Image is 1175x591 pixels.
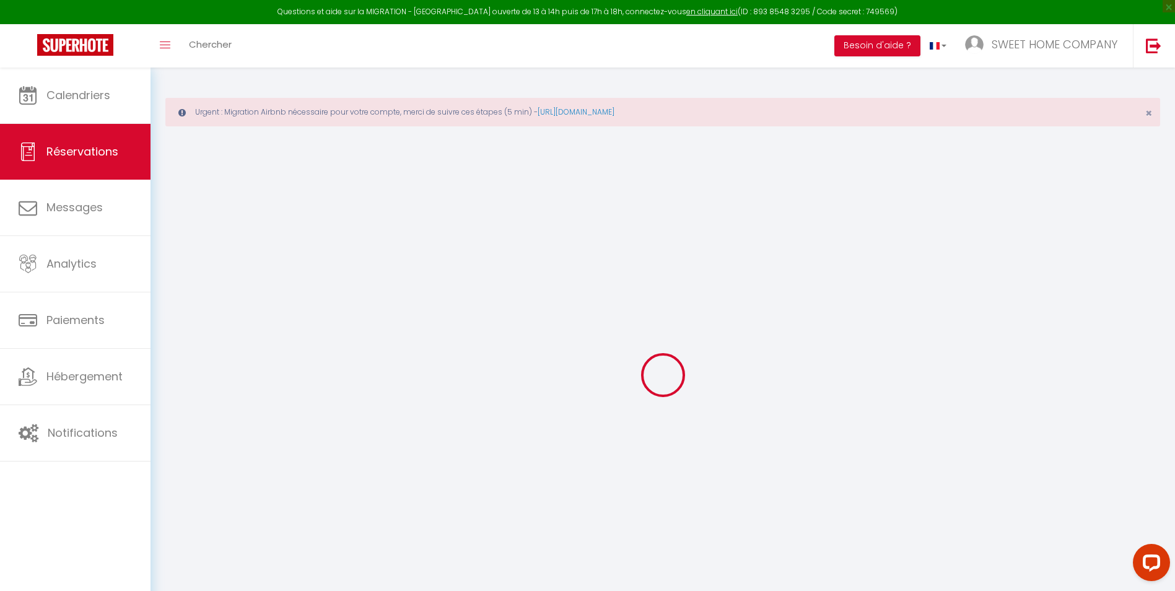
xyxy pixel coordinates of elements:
a: en cliquant ici [686,6,738,17]
span: Messages [46,199,103,215]
img: ... [965,35,984,54]
span: Réservations [46,144,118,159]
a: Chercher [180,24,241,68]
span: Notifications [48,425,118,440]
span: Hébergement [46,369,123,384]
span: SWEET HOME COMPANY [992,37,1117,52]
button: Besoin d'aide ? [834,35,920,56]
div: Urgent : Migration Airbnb nécessaire pour votre compte, merci de suivre ces étapes (5 min) - [165,98,1160,126]
iframe: LiveChat chat widget [1123,539,1175,591]
a: [URL][DOMAIN_NAME] [538,107,614,117]
a: ... SWEET HOME COMPANY [956,24,1133,68]
span: Chercher [189,38,232,51]
span: × [1145,105,1152,121]
img: Super Booking [37,34,113,56]
span: Calendriers [46,87,110,103]
button: Close [1145,108,1152,119]
img: logout [1146,38,1161,53]
span: Paiements [46,312,105,328]
span: Analytics [46,256,97,271]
